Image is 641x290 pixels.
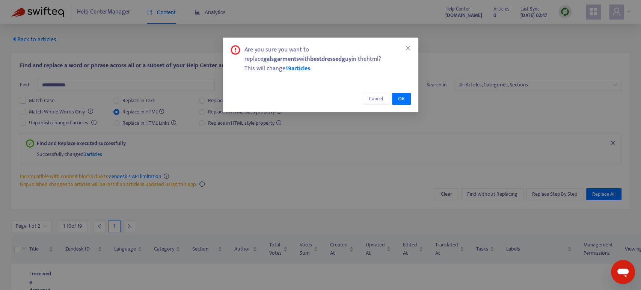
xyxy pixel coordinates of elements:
[404,44,412,52] button: Close
[285,63,310,74] span: 19 articles
[398,95,405,103] span: OK
[244,64,411,73] div: This will change .
[369,95,383,103] span: Cancel
[263,54,299,64] b: galsgarments
[310,54,351,64] b: bestdressedguy
[244,45,411,64] div: Are you sure you want to replace with in the html ?
[363,93,389,105] button: Cancel
[405,45,411,51] span: close
[611,260,635,284] iframe: Button to launch messaging window
[392,93,411,105] button: OK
